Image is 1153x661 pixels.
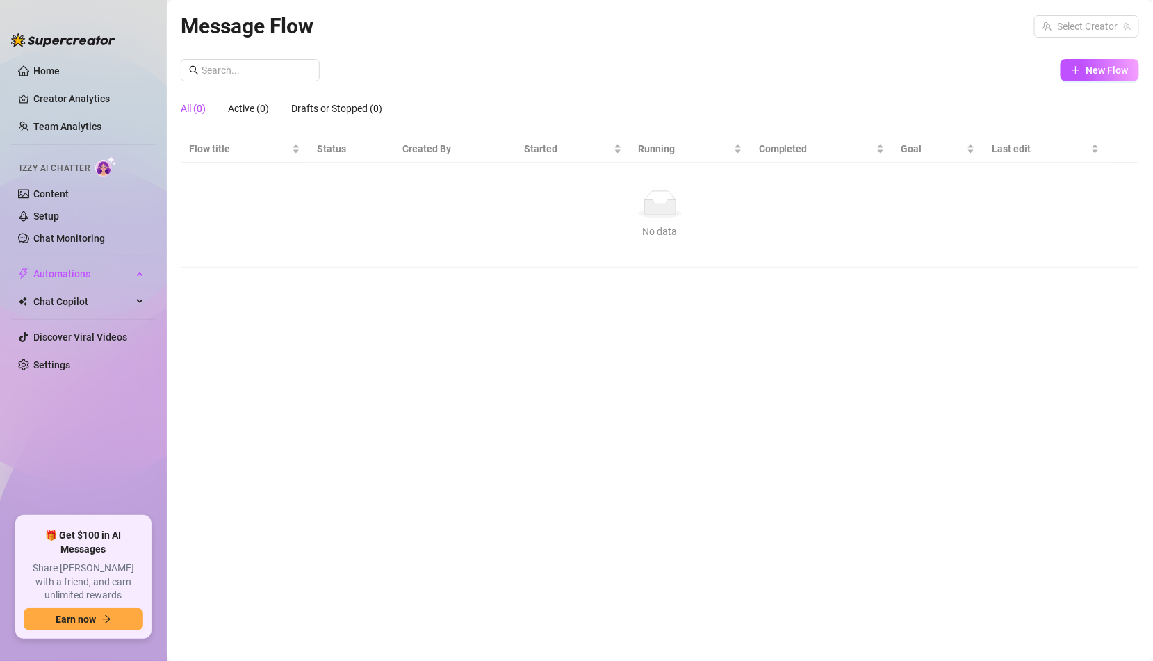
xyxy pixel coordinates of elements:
[309,136,394,163] th: Status
[992,141,1088,156] span: Last edit
[11,33,115,47] img: logo-BBDzfeDw.svg
[1071,65,1081,75] span: plus
[33,121,101,132] a: Team Analytics
[291,101,382,116] div: Drafts or Stopped (0)
[33,291,132,313] span: Chat Copilot
[751,136,893,163] th: Completed
[189,141,289,156] span: Flow title
[33,65,60,76] a: Home
[18,297,27,307] img: Chat Copilot
[24,608,143,630] button: Earn nowarrow-right
[759,141,874,156] span: Completed
[228,101,269,116] div: Active (0)
[983,136,1108,163] th: Last edit
[24,529,143,556] span: 🎁 Get $100 in AI Messages
[525,141,611,156] span: Started
[33,263,132,285] span: Automations
[33,88,145,110] a: Creator Analytics
[901,141,964,156] span: Goal
[1123,22,1131,31] span: team
[181,101,206,116] div: All (0)
[630,136,751,163] th: Running
[101,614,111,624] span: arrow-right
[56,614,96,625] span: Earn now
[24,562,143,603] span: Share [PERSON_NAME] with a friend, and earn unlimited rewards
[19,162,90,175] span: Izzy AI Chatter
[893,136,983,163] th: Goal
[95,156,117,177] img: AI Chatter
[33,332,127,343] a: Discover Viral Videos
[33,359,70,370] a: Settings
[33,233,105,244] a: Chat Monitoring
[516,136,630,163] th: Started
[1061,59,1139,81] button: New Flow
[1086,65,1129,76] span: New Flow
[202,63,311,78] input: Search...
[33,188,69,199] a: Content
[195,224,1125,239] div: No data
[639,141,731,156] span: Running
[33,211,59,222] a: Setup
[189,65,199,75] span: search
[394,136,516,163] th: Created By
[181,136,309,163] th: Flow title
[18,268,29,279] span: thunderbolt
[181,10,313,42] article: Message Flow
